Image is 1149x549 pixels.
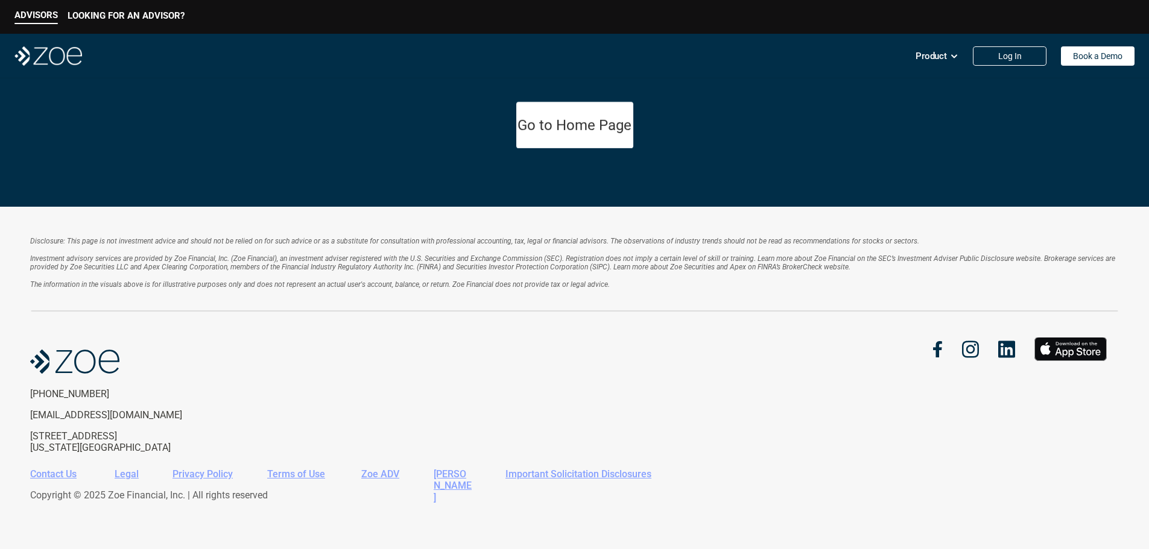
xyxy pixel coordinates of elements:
[434,468,472,503] a: [PERSON_NAME]
[973,46,1046,66] a: Log In
[115,468,139,480] a: Legal
[998,51,1022,61] p: Log In
[68,10,185,21] p: LOOKING FOR AN ADVISOR?
[30,468,77,480] a: Contact Us
[267,468,325,480] a: Terms of Use
[14,10,58,20] p: ADVISORS
[30,254,1117,271] em: Investment advisory services are provided by Zoe Financial, Inc. (Zoe Financial), an investment a...
[361,468,399,480] a: Zoe ADV
[1061,46,1135,66] a: Book a Demo
[916,47,947,65] p: Product
[505,468,651,480] a: Important Solicitation Disclosures
[30,430,228,453] p: [STREET_ADDRESS] [US_STATE][GEOGRAPHIC_DATA]
[1073,51,1122,61] p: Book a Demo
[30,237,919,245] em: Disclosure: This page is not investment advice and should not be relied on for such advice or as ...
[30,409,228,421] p: [EMAIL_ADDRESS][DOMAIN_NAME]
[173,468,233,480] a: Privacy Policy
[30,489,1110,501] p: Copyright © 2025 Zoe Financial, Inc. | All rights reserved
[30,388,228,400] p: [PHONE_NUMBER]
[518,117,631,134] p: Go to Home Page
[30,280,610,289] em: The information in the visuals above is for illustrative purposes only and does not represent an ...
